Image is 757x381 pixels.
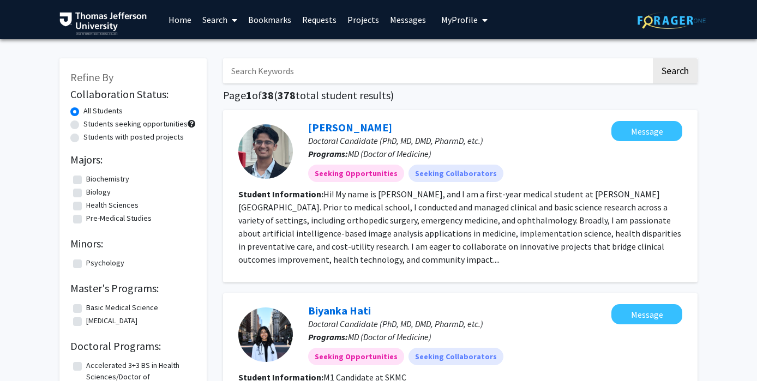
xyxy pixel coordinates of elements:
[238,189,323,199] b: Student Information:
[223,89,698,102] h1: Page of ( total student results)
[70,70,113,84] span: Refine By
[262,88,274,102] span: 38
[308,348,404,365] mat-chip: Seeking Opportunities
[197,1,243,39] a: Search
[308,165,404,182] mat-chip: Seeking Opportunities
[86,199,139,211] label: Health Sciences
[653,58,698,83] button: Search
[308,331,348,342] b: Programs:
[441,14,478,25] span: My Profile
[243,1,297,39] a: Bookmarks
[297,1,342,39] a: Requests
[70,340,196,353] h2: Doctoral Programs:
[238,189,681,265] fg-read-more: Hi! My name is [PERSON_NAME], and I am a first-year medical student at [PERSON_NAME][GEOGRAPHIC_D...
[70,88,196,101] h2: Collaboration Status:
[86,257,124,269] label: Psychology
[86,315,137,326] label: [MEDICAL_DATA]
[308,304,371,317] a: Biyanka Hati
[308,120,392,134] a: [PERSON_NAME]
[611,121,682,141] button: Message Viraj Deshpande
[408,165,503,182] mat-chip: Seeking Collaborators
[278,88,296,102] span: 378
[70,153,196,166] h2: Majors:
[638,12,706,29] img: ForagerOne Logo
[83,105,123,117] label: All Students
[70,237,196,250] h2: Minors:
[342,1,384,39] a: Projects
[223,58,651,83] input: Search Keywords
[384,1,431,39] a: Messages
[86,302,158,313] label: Basic Medical Science
[59,12,147,35] img: Thomas Jefferson University Logo
[611,304,682,324] button: Message Biyanka Hati
[308,148,348,159] b: Programs:
[8,332,46,373] iframe: Chat
[83,118,188,130] label: Students seeking opportunities
[86,173,129,185] label: Biochemistry
[308,135,483,146] span: Doctoral Candidate (PhD, MD, DMD, PharmD, etc.)
[348,148,431,159] span: MD (Doctor of Medicine)
[246,88,252,102] span: 1
[408,348,503,365] mat-chip: Seeking Collaborators
[86,213,152,224] label: Pre-Medical Studies
[308,318,483,329] span: Doctoral Candidate (PhD, MD, DMD, PharmD, etc.)
[70,282,196,295] h2: Master's Programs:
[83,131,184,143] label: Students with posted projects
[348,331,431,342] span: MD (Doctor of Medicine)
[86,186,111,198] label: Biology
[163,1,197,39] a: Home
